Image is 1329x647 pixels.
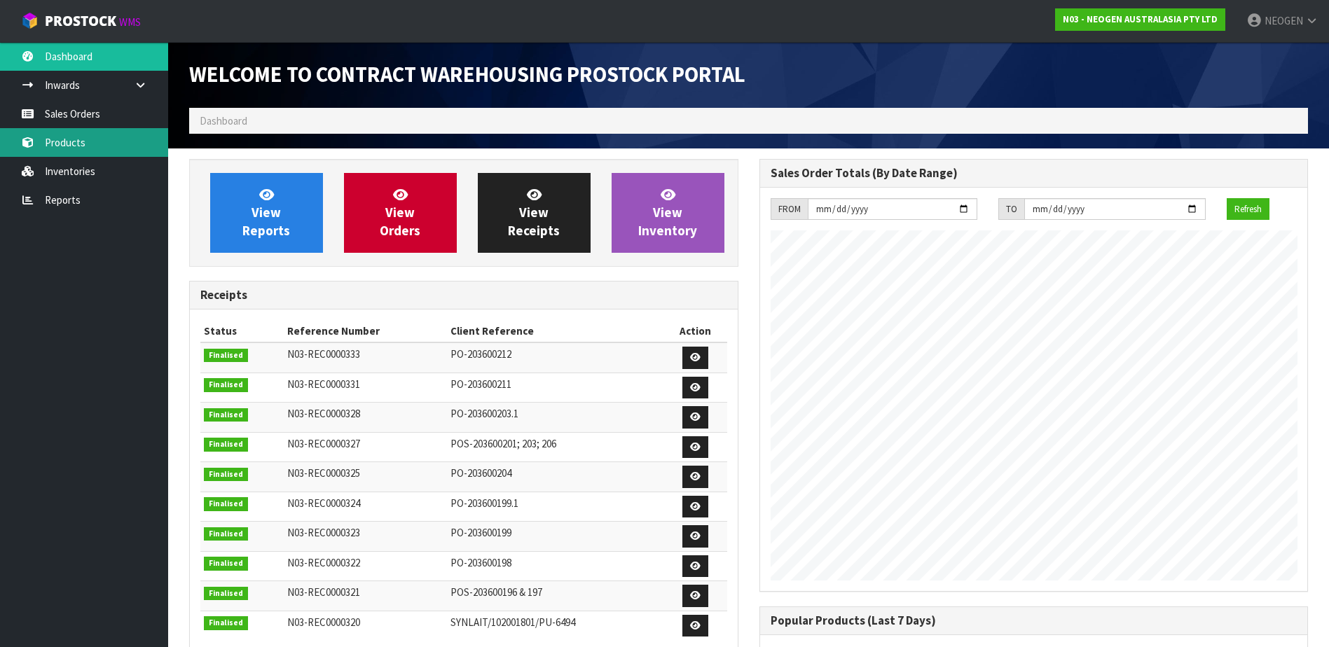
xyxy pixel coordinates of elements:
a: ViewOrders [344,173,457,253]
th: Reference Number [284,320,447,342]
span: N03-REC0000320 [287,615,360,629]
span: Finalised [204,438,248,452]
span: Finalised [204,468,248,482]
span: POS-203600196 & 197 [450,585,542,599]
span: ProStock [45,12,116,30]
span: View Receipts [508,186,560,239]
span: PO-203600199 [450,526,511,539]
h3: Sales Order Totals (By Date Range) [771,167,1297,180]
th: Action [663,320,727,342]
span: PO-203600198 [450,556,511,569]
span: View Inventory [638,186,697,239]
span: Finalised [204,349,248,363]
strong: N03 - NEOGEN AUSTRALASIA PTY LTD [1063,13,1218,25]
a: ViewReports [210,173,323,253]
div: TO [998,198,1024,221]
th: Status [200,320,284,342]
button: Refresh [1227,198,1269,221]
span: View Reports [242,186,290,239]
span: N03-REC0000325 [287,466,360,480]
small: WMS [119,15,141,29]
span: PO-203600212 [450,347,511,361]
h3: Receipts [200,288,727,302]
h3: Popular Products (Last 7 Days) [771,614,1297,627]
span: N03-REC0000328 [287,407,360,420]
span: NEOGEN [1265,14,1303,27]
span: View Orders [380,186,420,239]
span: Finalised [204,408,248,422]
span: N03-REC0000323 [287,526,360,539]
img: cube-alt.png [21,12,39,29]
div: FROM [771,198,808,221]
span: Finalised [204,616,248,630]
span: N03-REC0000324 [287,496,360,510]
a: ViewInventory [612,173,724,253]
span: Finalised [204,378,248,392]
span: N03-REC0000327 [287,437,360,450]
span: Finalised [204,557,248,571]
span: N03-REC0000331 [287,377,360,391]
span: PO-203600199.1 [450,496,518,510]
span: N03-REC0000333 [287,347,360,361]
span: PO-203600203.1 [450,407,518,420]
span: POS-203600201; 203; 206 [450,437,556,450]
span: N03-REC0000321 [287,585,360,599]
span: PO-203600211 [450,377,511,391]
span: Finalised [204,497,248,511]
a: ViewReceipts [478,173,591,253]
th: Client Reference [447,320,663,342]
span: SYNLAIT/102001801/PU-6494 [450,615,575,629]
span: Finalised [204,527,248,541]
span: Dashboard [200,114,247,127]
span: N03-REC0000322 [287,556,360,569]
span: Welcome to Contract Warehousing ProStock Portal [189,61,745,88]
span: PO-203600204 [450,466,511,480]
span: Finalised [204,587,248,601]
